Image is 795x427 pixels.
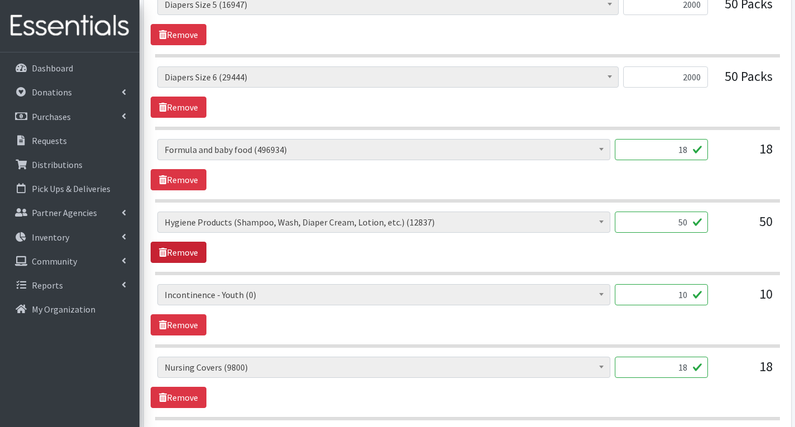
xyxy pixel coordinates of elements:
[4,201,135,224] a: Partner Agencies
[32,135,67,146] p: Requests
[717,139,773,169] div: 18
[157,357,610,378] span: Nursing Covers (9800)
[4,226,135,248] a: Inventory
[4,105,135,128] a: Purchases
[32,87,72,98] p: Donations
[4,7,135,45] img: HumanEssentials
[32,159,83,170] p: Distributions
[157,66,619,88] span: Diapers Size 6 (29444)
[32,111,71,122] p: Purchases
[151,24,206,45] a: Remove
[4,153,135,176] a: Distributions
[32,256,77,267] p: Community
[32,183,110,194] p: Pick Ups & Deliveries
[615,212,708,233] input: Quantity
[4,57,135,79] a: Dashboard
[717,357,773,387] div: 18
[157,212,610,233] span: Hygiene Products (Shampoo, Wash, Diaper Cream, Lotion, etc.) (12837)
[157,139,610,160] span: Formula and baby food (496934)
[4,298,135,320] a: My Organization
[165,214,603,230] span: Hygiene Products (Shampoo, Wash, Diaper Cream, Lotion, etc.) (12837)
[151,314,206,335] a: Remove
[165,359,603,375] span: Nursing Covers (9800)
[4,81,135,103] a: Donations
[151,387,206,408] a: Remove
[151,97,206,118] a: Remove
[157,284,610,305] span: Incontinence - Youth (0)
[32,63,73,74] p: Dashboard
[623,66,708,88] input: Quantity
[615,357,708,378] input: Quantity
[165,287,603,303] span: Incontinence - Youth (0)
[615,284,708,305] input: Quantity
[615,139,708,160] input: Quantity
[717,66,773,97] div: 50 Packs
[32,232,69,243] p: Inventory
[717,212,773,242] div: 50
[32,280,63,291] p: Reports
[151,242,206,263] a: Remove
[4,250,135,272] a: Community
[717,284,773,314] div: 10
[32,304,95,315] p: My Organization
[151,169,206,190] a: Remove
[4,274,135,296] a: Reports
[4,129,135,152] a: Requests
[4,177,135,200] a: Pick Ups & Deliveries
[32,207,97,218] p: Partner Agencies
[165,142,603,157] span: Formula and baby food (496934)
[165,69,611,85] span: Diapers Size 6 (29444)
